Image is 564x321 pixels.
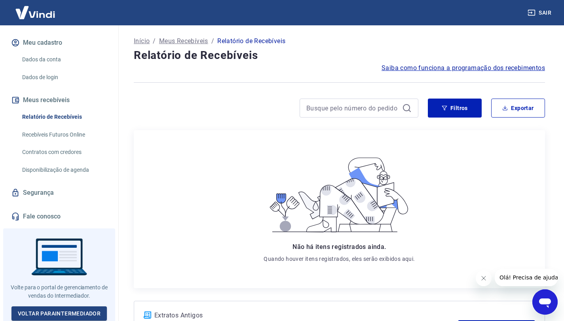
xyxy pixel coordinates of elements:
[264,255,415,263] p: Quando houver itens registrados, eles serão exibidos aqui.
[9,91,109,109] button: Meus recebíveis
[532,289,558,315] iframe: Botão para abrir a janela de mensagens
[491,99,545,118] button: Exportar
[19,69,109,85] a: Dados de login
[476,270,492,286] iframe: Fechar mensagem
[159,36,208,46] a: Meus Recebíveis
[292,243,386,251] span: Não há itens registrados ainda.
[217,36,285,46] p: Relatório de Recebíveis
[153,36,156,46] p: /
[526,6,555,20] button: Sair
[19,162,109,178] a: Disponibilização de agenda
[9,208,109,225] a: Fale conosco
[144,312,151,319] img: ícone
[306,102,399,114] input: Busque pelo número do pedido
[428,99,482,118] button: Filtros
[19,144,109,160] a: Contratos com credores
[495,269,558,286] iframe: Mensagem da empresa
[9,34,109,51] button: Meu cadastro
[19,51,109,68] a: Dados da conta
[9,0,61,25] img: Vindi
[134,36,150,46] a: Início
[134,47,545,63] h4: Relatório de Recebíveis
[19,109,109,125] a: Relatório de Recebíveis
[19,127,109,143] a: Recebíveis Futuros Online
[382,63,545,73] a: Saiba como funciona a programação dos recebimentos
[9,184,109,201] a: Segurança
[11,306,107,321] a: Voltar paraIntermediador
[5,6,66,12] span: Olá! Precisa de ajuda?
[154,311,458,320] p: Extratos Antigos
[211,36,214,46] p: /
